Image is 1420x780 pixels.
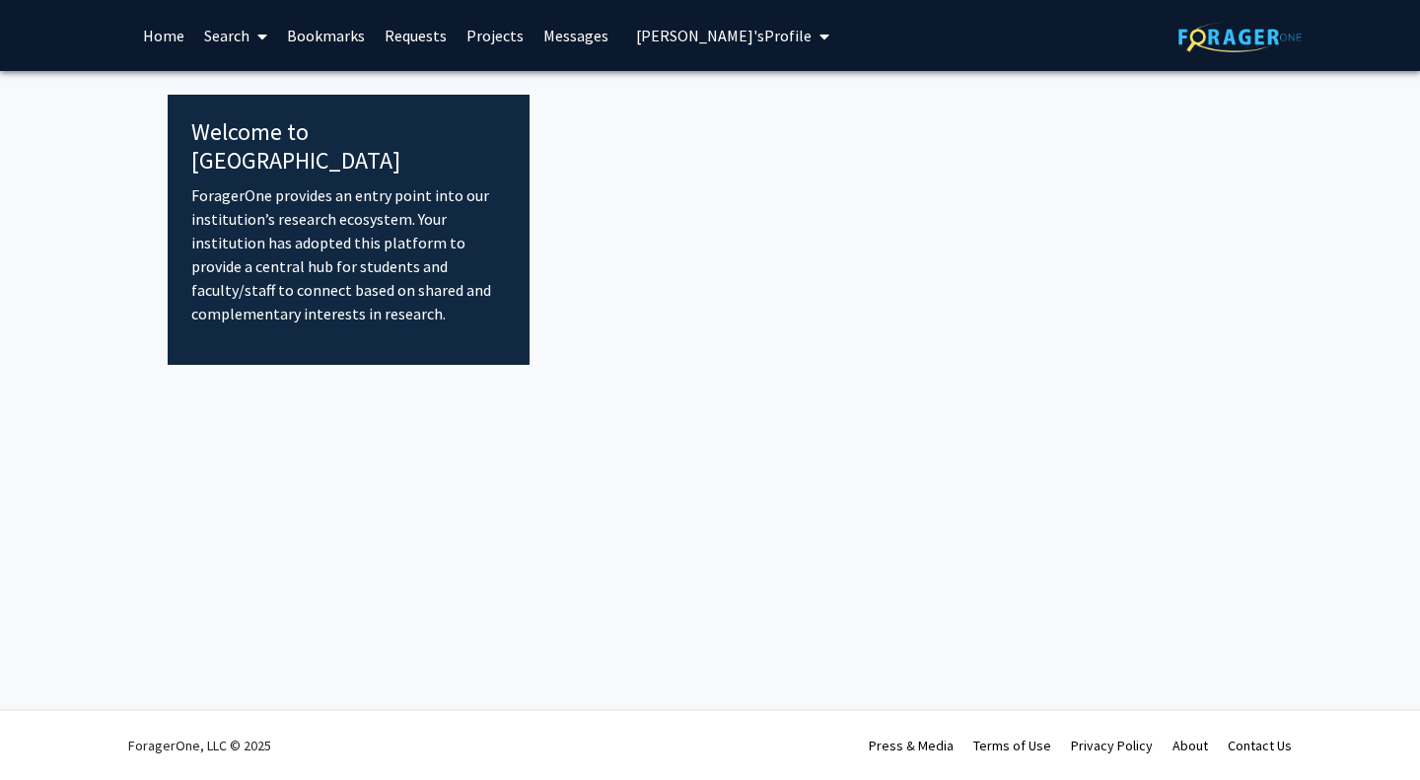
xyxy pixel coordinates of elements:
[869,737,954,754] a: Press & Media
[1228,737,1292,754] a: Contact Us
[277,1,375,70] a: Bookmarks
[457,1,533,70] a: Projects
[533,1,618,70] a: Messages
[973,737,1051,754] a: Terms of Use
[1071,737,1153,754] a: Privacy Policy
[191,118,506,176] h4: Welcome to [GEOGRAPHIC_DATA]
[1178,22,1302,52] img: ForagerOne Logo
[191,183,506,325] p: ForagerOne provides an entry point into our institution’s research ecosystem. Your institution ha...
[133,1,194,70] a: Home
[375,1,457,70] a: Requests
[636,26,812,45] span: [PERSON_NAME]'s Profile
[1172,737,1208,754] a: About
[128,711,271,780] div: ForagerOne, LLC © 2025
[194,1,277,70] a: Search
